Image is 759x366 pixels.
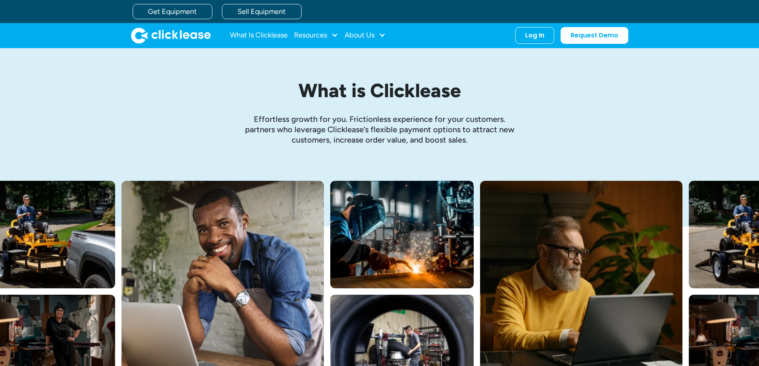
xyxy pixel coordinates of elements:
[222,4,302,19] a: Sell Equipment
[230,27,288,43] a: What Is Clicklease
[525,31,544,39] div: Log In
[192,80,567,101] h1: What is Clicklease
[561,27,628,44] a: Request Demo
[330,181,474,288] img: A welder in a large mask working on a large pipe
[133,4,212,19] a: Get Equipment
[131,27,211,43] img: Clicklease logo
[345,27,386,43] div: About Us
[131,27,211,43] a: home
[240,114,519,145] p: Effortless growth ﻿for you. Frictionless experience for your customers. partners who leverage Cli...
[294,27,338,43] div: Resources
